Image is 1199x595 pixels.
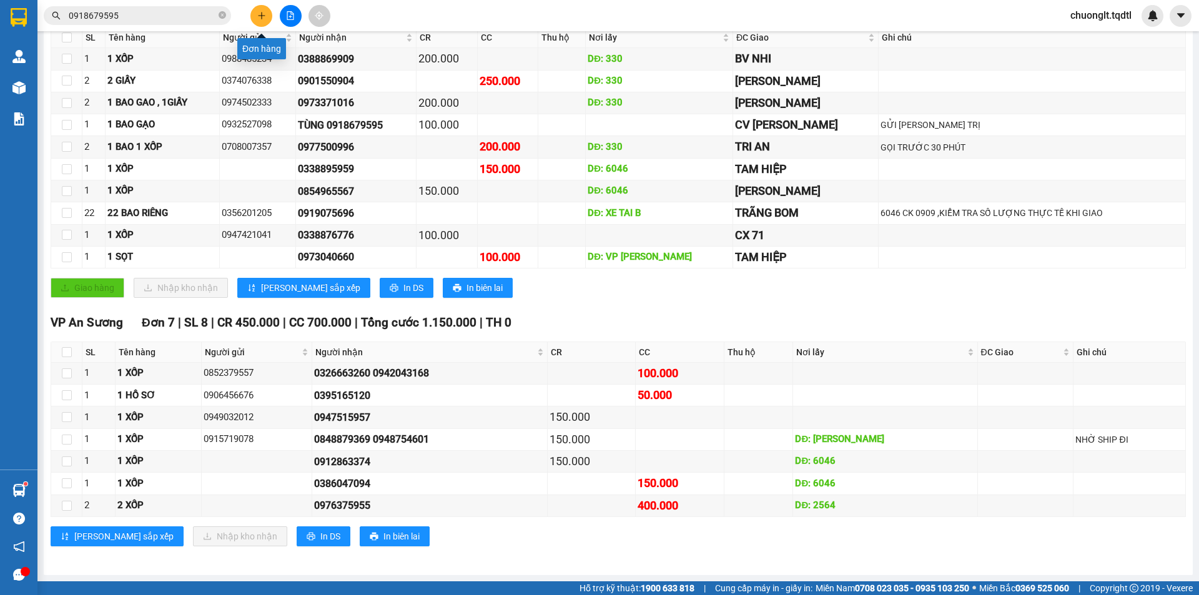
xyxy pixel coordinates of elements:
[82,342,116,363] th: SL
[1015,583,1069,593] strong: 0369 525 060
[480,72,536,90] div: 250.000
[84,74,103,89] div: 2
[289,315,352,330] span: CC 700.000
[361,315,476,330] span: Tổng cước 1.150.000
[735,116,876,134] div: CV [PERSON_NAME]
[735,94,876,112] div: [PERSON_NAME]
[84,388,113,403] div: 1
[735,50,876,67] div: BV NHI
[283,315,286,330] span: |
[219,10,226,22] span: close-circle
[403,281,423,295] span: In DS
[298,205,415,221] div: 0919075696
[84,184,103,199] div: 1
[638,365,722,382] div: 100.000
[107,52,217,67] div: 1 XỐP
[550,431,634,448] div: 150.000
[735,204,876,222] div: TRÃNG BOM
[107,162,217,177] div: 1 XỐP
[550,453,634,470] div: 150.000
[548,342,636,363] th: CR
[204,388,310,403] div: 0906456676
[735,227,876,244] div: CX 71
[417,27,478,48] th: CR
[223,31,283,44] span: Người gửi
[1073,342,1185,363] th: Ghi chú
[314,388,545,403] div: 0395165120
[84,162,103,177] div: 1
[211,315,214,330] span: |
[298,184,415,199] div: 0854965567
[117,454,199,469] div: 1 XỐP
[1075,433,1183,446] div: NHỜ SHIP ĐI
[84,250,103,265] div: 1
[86,67,166,109] li: VP VP [GEOGRAPHIC_DATA]
[11,8,27,27] img: logo-vxr
[298,117,415,133] div: TÙNG 0918679595
[107,184,217,199] div: 1 XỐP
[107,74,217,89] div: 2 GIẤY
[855,583,969,593] strong: 0708 023 035 - 0935 103 250
[360,526,430,546] button: printerIn biên lai
[315,11,323,20] span: aim
[1175,10,1187,21] span: caret-down
[204,410,310,425] div: 0949032012
[84,206,103,221] div: 22
[257,11,266,20] span: plus
[724,342,793,363] th: Thu hộ
[107,117,217,132] div: 1 BAO GẠO
[735,138,876,155] div: TRI AN
[178,315,181,330] span: |
[704,581,706,595] span: |
[222,140,294,155] div: 0708007357
[370,532,378,542] span: printer
[881,118,1183,132] div: GỬI [PERSON_NAME] TRỊ
[84,498,113,513] div: 2
[142,315,175,330] span: Đơn 7
[297,526,350,546] button: printerIn DS
[418,116,475,134] div: 100.000
[237,278,370,298] button: sort-ascending[PERSON_NAME] sắp xếp
[390,283,398,293] span: printer
[796,345,964,359] span: Nơi lấy
[1078,581,1080,595] span: |
[298,139,415,155] div: 0977500996
[307,532,315,542] span: printer
[84,410,113,425] div: 1
[588,74,731,89] div: DĐ: 330
[355,315,358,330] span: |
[117,366,199,381] div: 1 XỐP
[486,315,511,330] span: TH 0
[117,410,199,425] div: 1 XỐP
[314,365,545,381] div: 0326663260 0942043168
[107,250,217,265] div: 1 SỌT
[418,182,475,200] div: 150.000
[12,50,26,63] img: warehouse-icon
[298,95,415,111] div: 0973371016
[204,366,310,381] div: 0852379557
[443,278,513,298] button: printerIn biên lai
[795,454,975,469] div: DĐ: 6046
[981,345,1061,359] span: ĐC Giao
[418,227,475,244] div: 100.000
[715,581,812,595] span: Cung cấp máy in - giấy in:
[735,160,876,178] div: TAM HIỆP
[320,529,340,543] span: In DS
[588,162,731,177] div: DĐ: 6046
[12,484,26,497] img: warehouse-icon
[298,249,415,265] div: 0973040660
[84,117,103,132] div: 1
[107,140,217,155] div: 1 BAO 1 XỐP
[222,206,294,221] div: 0356201205
[298,73,415,89] div: 0901550904
[383,529,420,543] span: In biên lai
[117,388,199,403] div: 1 HỒ SƠ
[453,283,461,293] span: printer
[735,248,876,266] div: TAM HIỆP
[735,182,876,200] div: [PERSON_NAME]
[735,72,876,90] div: [PERSON_NAME]
[641,583,694,593] strong: 1900 633 818
[134,278,228,298] button: downloadNhập kho nhận
[13,513,25,524] span: question-circle
[222,96,294,111] div: 0974502333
